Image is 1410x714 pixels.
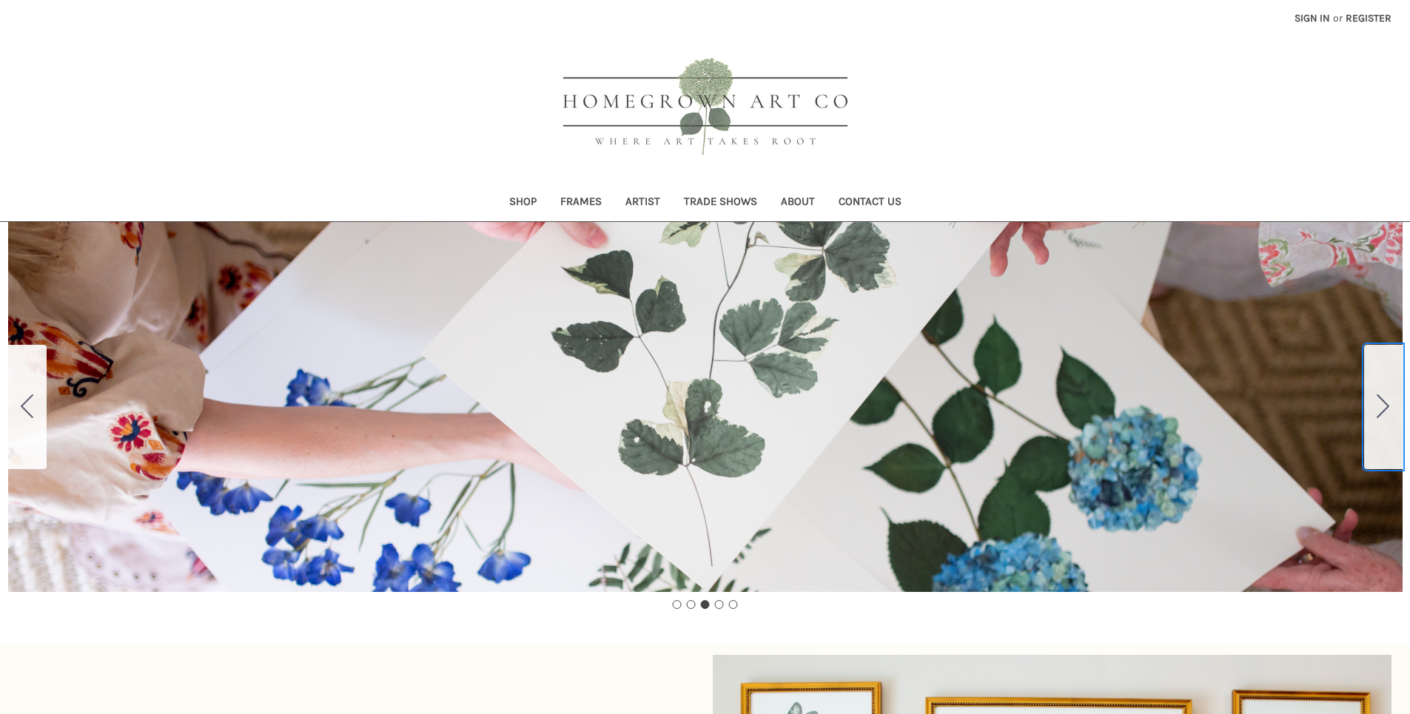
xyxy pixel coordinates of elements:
a: Contact Us [827,185,913,221]
button: Go to slide 1 [673,600,682,609]
button: Go to slide 4 [715,600,724,609]
span: or [1332,10,1344,26]
button: Go to slide 2 [687,600,696,609]
button: Go to slide 5 [729,600,738,609]
a: Artist [614,185,672,221]
img: HOMEGROWN ART CO [539,41,872,175]
a: About [769,185,827,221]
a: Shop [497,185,548,221]
button: Go to slide 2 [8,345,47,469]
button: Go to slide 3 [701,600,710,609]
button: Go to slide 4 [1364,345,1403,469]
a: Frames [548,185,614,221]
a: Trade Shows [672,185,769,221]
